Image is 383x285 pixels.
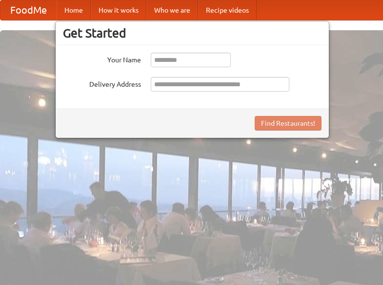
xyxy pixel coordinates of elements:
[63,26,322,40] h3: Get Started
[57,0,91,20] a: Home
[255,116,322,131] button: Find Restaurants!
[63,53,141,65] label: Your Name
[63,77,141,89] label: Delivery Address
[146,0,198,20] a: Who we are
[0,0,57,20] a: FoodMe
[198,0,257,20] a: Recipe videos
[91,0,146,20] a: How it works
